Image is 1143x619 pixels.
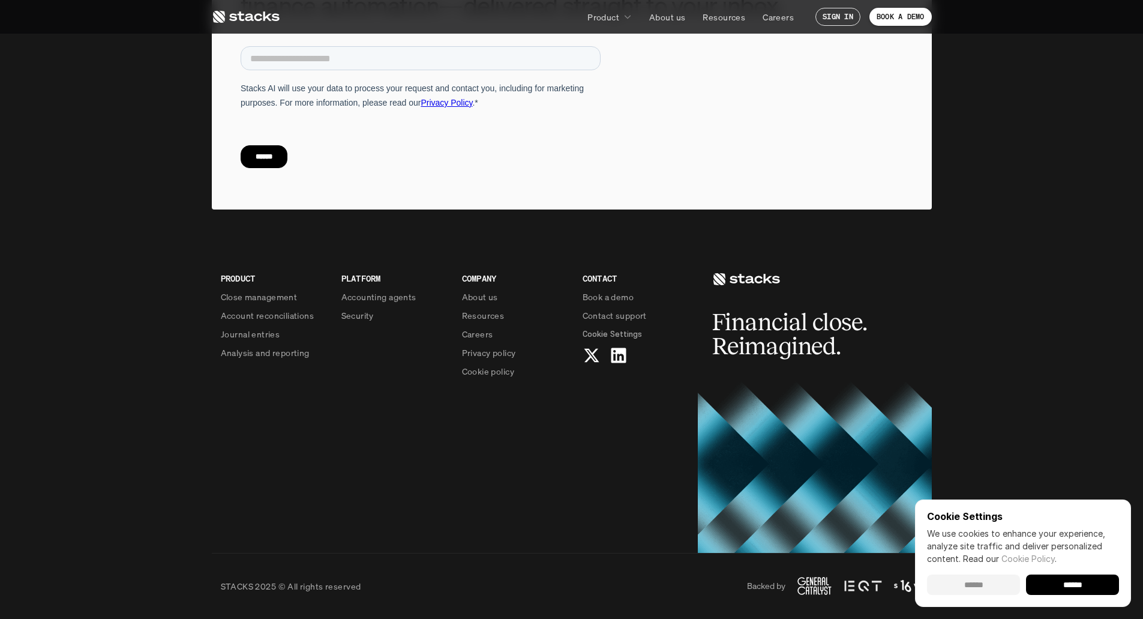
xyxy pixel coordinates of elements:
p: STACKS 2025 © All rights reserved [221,580,361,593]
a: BOOK A DEMO [869,8,932,26]
p: Careers [763,11,794,23]
p: Privacy policy [462,346,516,359]
p: SIGN IN [823,13,853,21]
a: Journal entries [221,328,327,340]
p: Resources [462,309,505,322]
a: Resources [695,6,752,28]
p: BOOK A DEMO [877,13,925,21]
a: Account reconciliations [221,309,327,322]
p: Close management [221,291,298,303]
p: We use cookies to enhance your experience, analyze site traffic and deliver personalized content. [927,527,1119,565]
a: Cookie policy [462,365,568,378]
a: Resources [462,309,568,322]
p: Account reconciliations [221,309,314,322]
p: Product [587,11,619,23]
a: Book a demo [583,291,689,303]
p: PLATFORM [341,272,448,285]
p: CONTACT [583,272,689,285]
p: About us [649,11,685,23]
a: Analysis and reporting [221,346,327,359]
p: COMPANY [462,272,568,285]
span: Read our . [963,554,1057,564]
p: Book a demo [583,291,634,303]
a: Close management [221,291,327,303]
p: Accounting agents [341,291,416,303]
a: Privacy policy [462,346,568,359]
a: About us [642,6,692,28]
a: Cookie Policy [1001,554,1055,564]
h2: Financial close. Reimagined. [712,310,892,358]
p: Cookie policy [462,365,514,378]
p: PRODUCT [221,272,327,285]
a: Security [341,309,448,322]
p: Contact support [583,309,647,322]
a: Careers [755,6,801,28]
button: Cookie Trigger [583,328,642,340]
a: Contact support [583,309,689,322]
p: About us [462,291,498,303]
p: Journal entries [221,328,280,340]
p: Cookie Settings [927,512,1119,521]
p: Backed by [747,581,785,591]
iframe: Form 1 [241,44,601,189]
a: About us [462,291,568,303]
span: Cookie Settings [583,328,642,340]
p: Resources [703,11,745,23]
a: SIGN IN [815,8,860,26]
a: Accounting agents [341,291,448,303]
p: Careers [462,328,493,340]
a: Careers [462,328,568,340]
p: Analysis and reporting [221,346,310,359]
p: Security [341,309,374,322]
